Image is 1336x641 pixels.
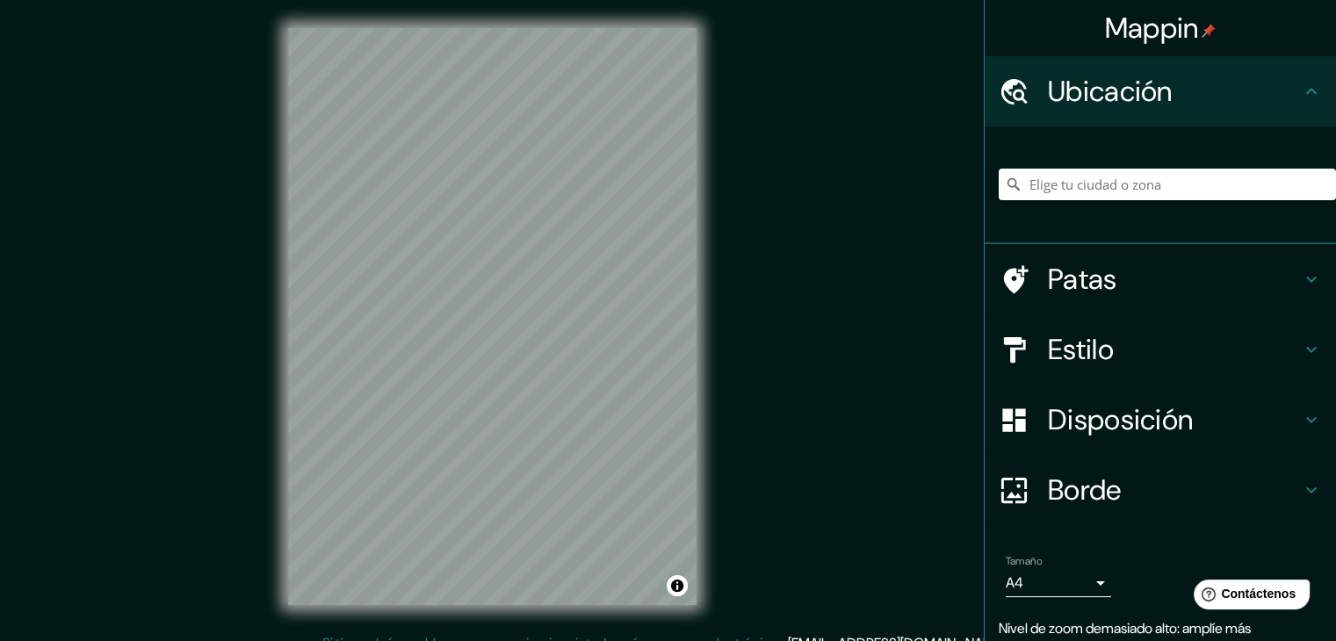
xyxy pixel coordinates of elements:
[999,169,1336,200] input: Elige tu ciudad o zona
[1180,573,1317,622] iframe: Lanzador de widgets de ayuda
[985,385,1336,455] div: Disposición
[985,56,1336,126] div: Ubicación
[1048,401,1193,438] font: Disposición
[1006,554,1042,568] font: Tamaño
[1048,472,1122,508] font: Borde
[1048,73,1173,110] font: Ubicación
[288,28,697,605] canvas: Mapa
[985,455,1336,525] div: Borde
[1105,10,1199,47] font: Mappin
[1006,569,1111,597] div: A4
[1006,573,1023,592] font: A4
[1048,331,1114,368] font: Estilo
[999,619,1251,637] font: Nivel de zoom demasiado alto: amplíe más
[1202,24,1216,38] img: pin-icon.png
[985,244,1336,314] div: Patas
[985,314,1336,385] div: Estilo
[667,575,688,596] button: Activar o desactivar atribución
[1048,261,1117,298] font: Patas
